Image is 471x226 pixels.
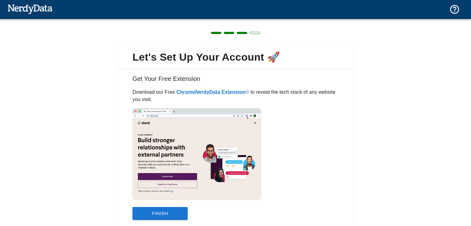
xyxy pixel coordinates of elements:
[176,89,249,95] a: ChromeNerdyData Extension
[7,3,52,15] img: NerdyData.com
[446,0,464,18] button: Support and Documentation
[440,184,464,208] iframe: Drift Widget Chat Controller
[132,89,339,103] p: Download our Free to reveal the tech stack of any website you visit.
[123,74,348,89] h6: Get Your Free Extension
[132,207,188,220] button: Finish
[123,51,348,64] span: Let's Set Up Your Account 🚀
